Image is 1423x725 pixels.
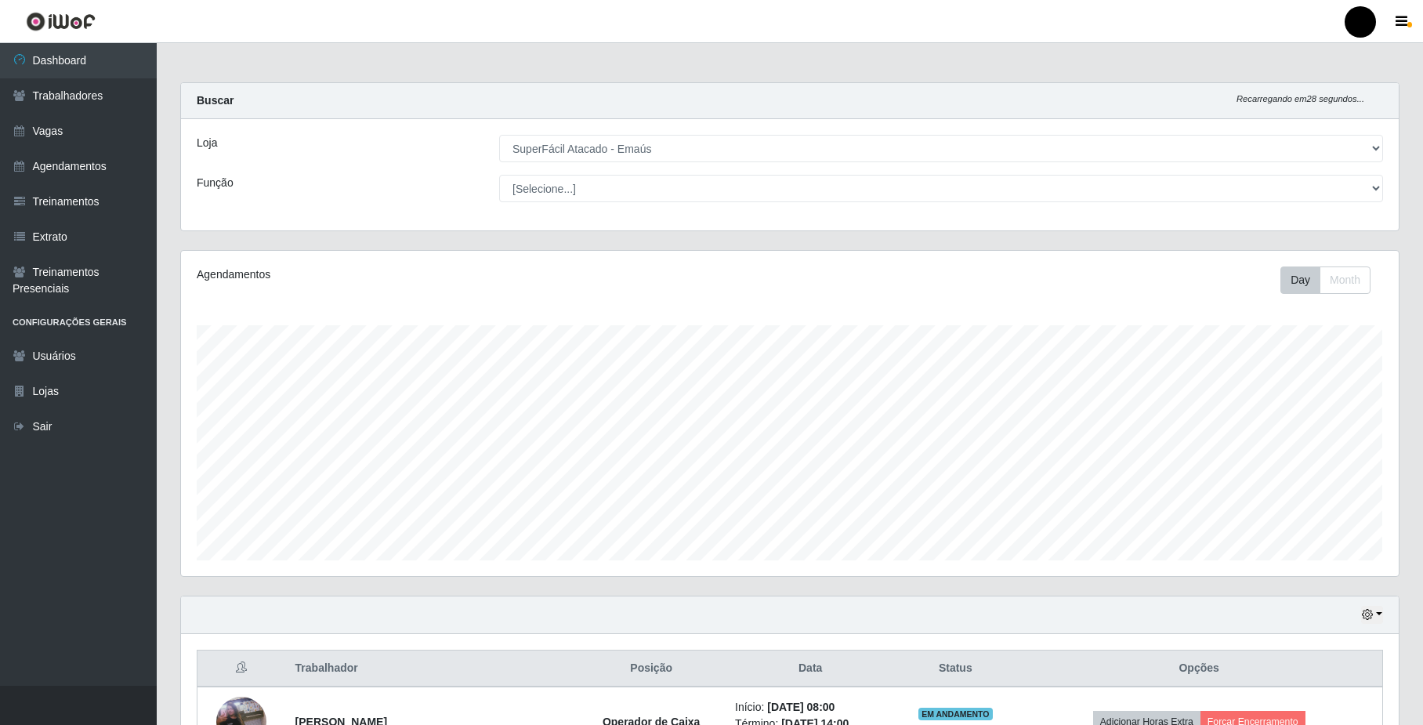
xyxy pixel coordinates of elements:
[1237,94,1364,103] i: Recarregando em 28 segundos...
[895,651,1016,687] th: Status
[918,708,993,720] span: EM ANDAMENTO
[1280,266,1320,294] button: Day
[197,175,234,191] label: Função
[577,651,726,687] th: Posição
[767,701,835,713] time: [DATE] 08:00
[1280,266,1370,294] div: First group
[1320,266,1370,294] button: Month
[1280,266,1383,294] div: Toolbar with button groups
[197,266,677,283] div: Agendamentos
[197,94,234,107] strong: Buscar
[726,651,895,687] th: Data
[1016,651,1382,687] th: Opções
[197,135,217,151] label: Loja
[26,12,96,31] img: CoreUI Logo
[735,699,885,716] li: Início:
[286,651,578,687] th: Trabalhador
